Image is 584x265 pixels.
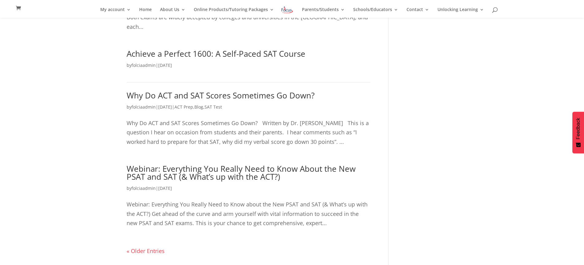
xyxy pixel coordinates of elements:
[437,7,484,18] a: Unlocking Learning
[158,104,172,110] span: [DATE]
[100,7,131,18] a: My account
[132,185,156,191] a: folciaadmin
[302,7,345,18] a: Parents/Students
[127,184,370,198] p: by |
[127,165,370,228] article: Webinar: Everything You Really Need to Know about the New PSAT and SAT (& What’s up with the ACT?...
[127,91,370,146] article: Why Do ACT and SAT Scores Sometimes Go Down? Written by Dr. [PERSON_NAME] This is a question I he...
[127,61,370,75] p: by |
[174,104,193,110] a: ACT Prep
[353,7,398,18] a: Schools/Educators
[194,7,274,18] a: Online Products/Tutoring Packages
[127,102,370,117] p: by | | , ,
[127,163,356,182] a: Webinar: Everything You Really Need to Know About the New PSAT and SAT (& What’s up with the ACT?)
[194,104,203,110] a: Blog
[160,7,185,18] a: About Us
[572,112,584,153] button: Feedback - Show survey
[575,118,581,139] span: Feedback
[158,62,172,68] span: [DATE]
[132,104,156,110] a: folciaadmin
[204,104,222,110] a: SAT Test
[281,6,294,14] img: Focus on Learning
[407,7,429,18] a: Contact
[127,90,315,101] a: Why Do ACT and SAT Scores Sometimes Go Down?
[127,48,305,59] a: Achieve a Perfect 1600: A Self-Paced SAT Course
[139,7,152,18] a: Home
[158,185,172,191] span: [DATE]
[132,62,156,68] a: folciaadmin
[127,247,165,255] a: « Older Entries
